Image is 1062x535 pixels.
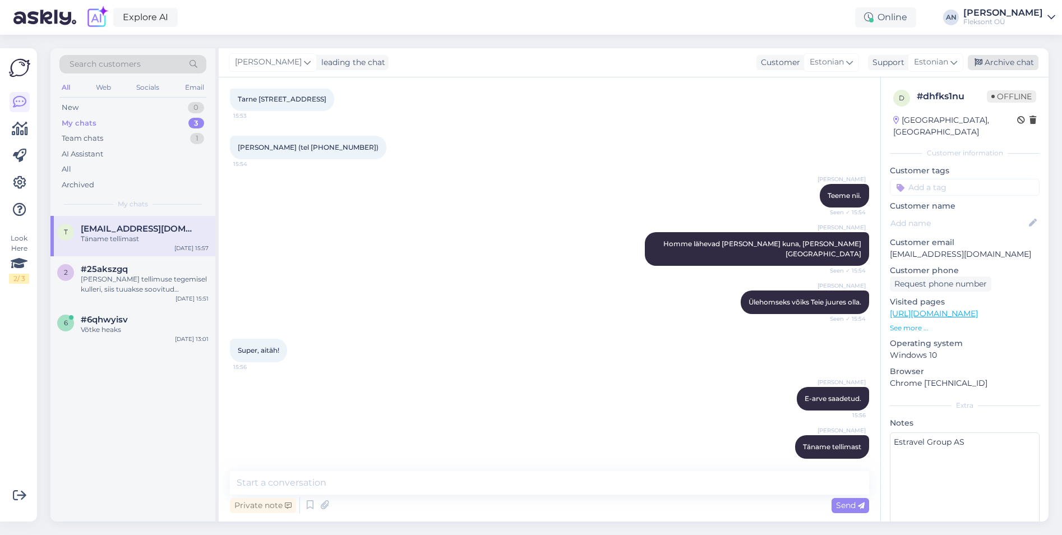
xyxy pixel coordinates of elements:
p: Visited pages [890,296,1040,308]
p: See more ... [890,323,1040,333]
span: Offline [987,90,1036,103]
span: Seen ✓ 15:54 [824,266,866,275]
span: Homme lähevad [PERSON_NAME] kuna, [PERSON_NAME] [GEOGRAPHIC_DATA] [663,239,863,258]
span: Estonian [810,56,844,68]
div: Team chats [62,133,103,144]
span: Täname tellimast [803,442,861,451]
div: Socials [134,80,161,95]
div: [PERSON_NAME] [963,8,1043,17]
a: [PERSON_NAME]Fleksont OÜ [963,8,1055,26]
span: [PERSON_NAME] (tel [PHONE_NUMBER]) [238,143,378,151]
span: E-arve saadetud. [805,394,861,403]
textarea: Estravel Group AS [890,432,1040,533]
a: Explore AI [113,8,178,27]
div: 0 [188,102,204,113]
div: Web [94,80,113,95]
span: 15:57 [824,459,866,468]
div: Archived [62,179,94,191]
p: Operating system [890,338,1040,349]
img: Askly Logo [9,57,30,79]
input: Add a tag [890,179,1040,196]
div: 3 [188,118,204,129]
span: #6qhwyisv [81,315,128,325]
span: 15:54 [233,160,275,168]
span: triin@estravel.ee [81,224,197,234]
a: [URL][DOMAIN_NAME] [890,308,978,319]
p: Browser [890,366,1040,377]
div: [DATE] 15:51 [176,294,209,303]
span: d [899,94,904,102]
span: Search customers [70,58,141,70]
span: [PERSON_NAME] [818,378,866,386]
span: [PERSON_NAME] [818,282,866,290]
span: 6 [64,319,68,327]
div: # dhfks1nu [917,90,987,103]
div: Email [183,80,206,95]
div: Customer [756,57,800,68]
span: Seen ✓ 15:54 [824,208,866,216]
span: Super, aitäh! [238,346,279,354]
div: Võtke heaks [81,325,209,335]
div: Look Here [9,233,29,284]
div: Support [868,57,904,68]
span: [PERSON_NAME] [818,426,866,435]
div: Private note [230,498,296,513]
div: leading the chat [317,57,385,68]
span: My chats [118,199,148,209]
span: t [64,228,68,236]
span: Ülehomseks võiks Teie juures olla. [749,298,861,306]
input: Add name [890,217,1027,229]
div: Archive chat [968,55,1038,70]
div: All [59,80,72,95]
span: 15:56 [824,411,866,419]
span: Estonian [914,56,948,68]
span: 2 [64,268,68,276]
div: Extra [890,400,1040,411]
div: 1 [190,133,204,144]
p: Customer phone [890,265,1040,276]
div: Täname tellimast [81,234,209,244]
div: [PERSON_NAME] tellimuse tegemisel kulleri, siis tuuakse soovitud aadressile. [81,274,209,294]
div: All [62,164,71,175]
span: Seen ✓ 15:54 [824,315,866,323]
span: 15:53 [233,112,275,120]
div: 2 / 3 [9,274,29,284]
span: [PERSON_NAME] [235,56,302,68]
span: [PERSON_NAME] [818,175,866,183]
div: Customer information [890,148,1040,158]
p: [EMAIL_ADDRESS][DOMAIN_NAME] [890,248,1040,260]
p: Windows 10 [890,349,1040,361]
span: Teeme nii. [828,191,861,200]
div: AI Assistant [62,149,103,160]
div: Request phone number [890,276,991,292]
div: AN [943,10,959,25]
span: [PERSON_NAME] [818,223,866,232]
p: Customer tags [890,165,1040,177]
p: Customer name [890,200,1040,212]
span: 15:56 [233,363,275,371]
p: Notes [890,417,1040,429]
div: My chats [62,118,96,129]
span: Send [836,500,865,510]
div: New [62,102,79,113]
span: #25akszgq [81,264,128,274]
p: Chrome [TECHNICAL_ID] [890,377,1040,389]
div: [DATE] 15:57 [174,244,209,252]
div: [GEOGRAPHIC_DATA], [GEOGRAPHIC_DATA] [893,114,1017,138]
p: Customer email [890,237,1040,248]
div: [DATE] 13:01 [175,335,209,343]
span: Tarne [STREET_ADDRESS] [238,95,326,103]
div: Fleksont OÜ [963,17,1043,26]
img: explore-ai [85,6,109,29]
div: Online [855,7,916,27]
